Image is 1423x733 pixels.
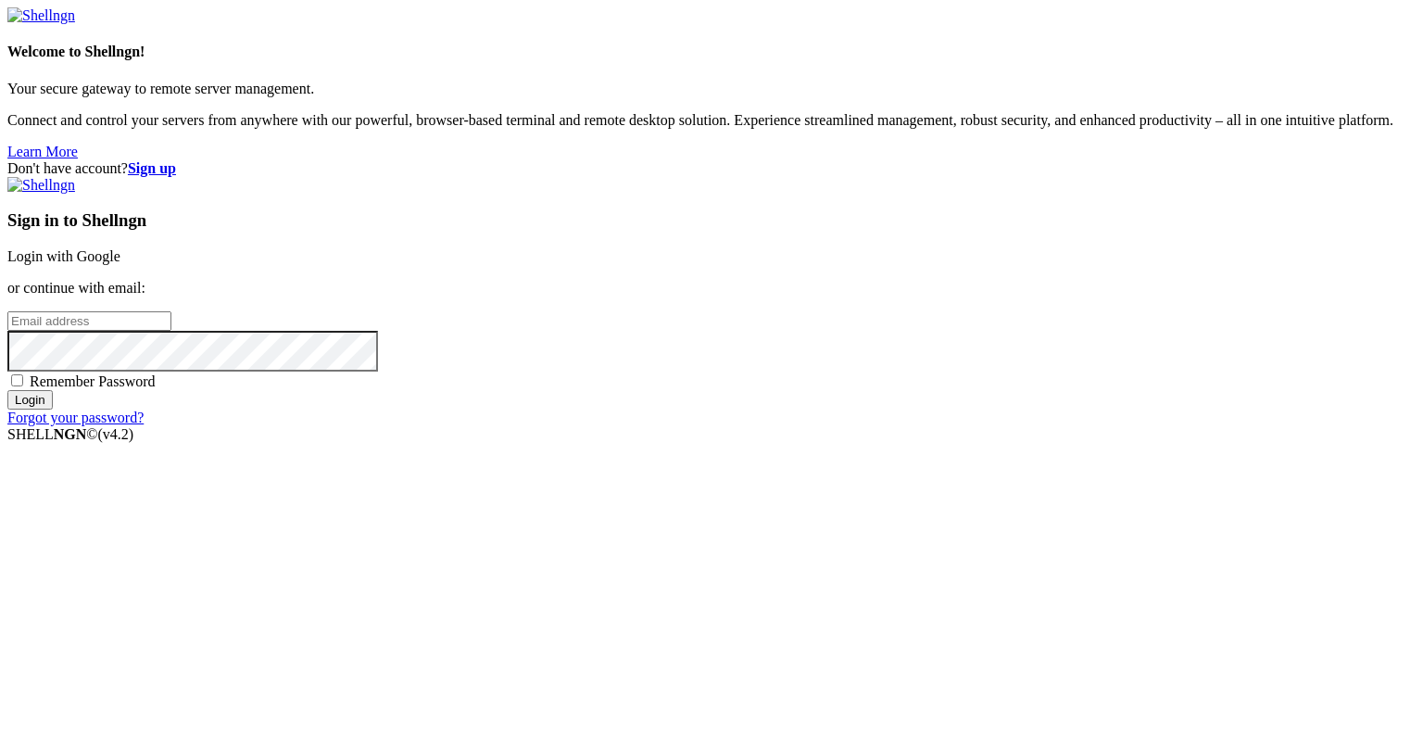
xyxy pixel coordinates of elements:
[7,81,1416,97] p: Your secure gateway to remote server management.
[7,7,75,24] img: Shellngn
[7,390,53,410] input: Login
[11,374,23,386] input: Remember Password
[30,373,156,389] span: Remember Password
[7,248,120,264] a: Login with Google
[7,44,1416,60] h4: Welcome to Shellngn!
[7,426,133,442] span: SHELL ©
[7,311,171,331] input: Email address
[98,426,134,442] span: 4.2.0
[7,280,1416,297] p: or continue with email:
[128,160,176,176] a: Sign up
[54,426,87,442] b: NGN
[7,210,1416,231] h3: Sign in to Shellngn
[7,177,75,194] img: Shellngn
[7,410,144,425] a: Forgot your password?
[7,160,1416,177] div: Don't have account?
[7,144,78,159] a: Learn More
[7,112,1416,129] p: Connect and control your servers from anywhere with our powerful, browser-based terminal and remo...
